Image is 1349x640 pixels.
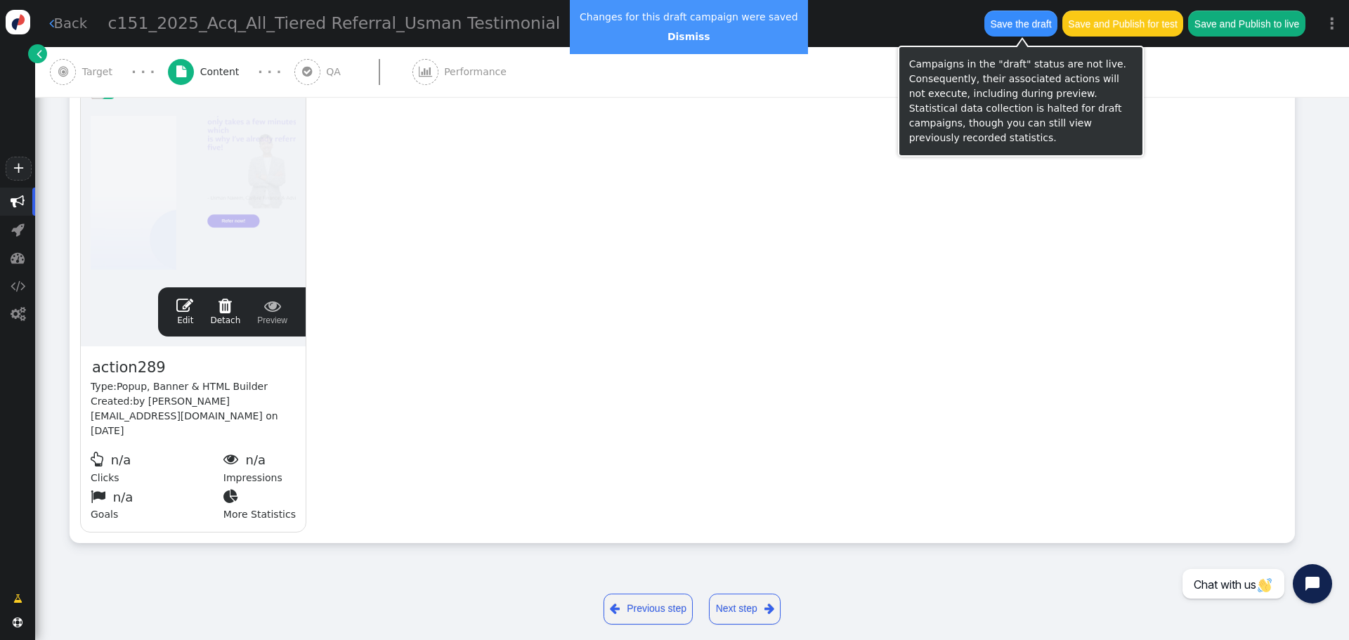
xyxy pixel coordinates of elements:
[108,13,561,33] span: c151_2025_Acq_All_Tiered Referral_Usman Testimonial
[91,485,223,523] div: Goals
[604,594,693,625] a: Previous step
[11,307,25,321] span: 
[50,47,168,97] a:  Target · · ·
[11,195,25,209] span: 
[28,44,47,63] a: 
[131,63,155,81] div: · · ·
[113,490,133,504] span: n/a
[13,618,22,627] span: 
[11,251,25,265] span: 
[909,57,1133,145] div: Campaigns in the "draft" status are not live. Consequently, their associated actions will not exe...
[294,47,412,97] a:  QA
[11,279,25,293] span: 
[764,600,774,618] span: 
[200,65,245,79] span: Content
[326,65,346,79] span: QA
[984,11,1057,36] button: Save the draft
[257,297,287,327] a: Preview
[91,379,296,394] div: Type:
[210,297,240,314] span: 
[91,394,296,438] div: Created:
[4,586,32,611] a: 
[1315,3,1349,44] a: ⋮
[176,66,186,77] span: 
[257,297,287,314] span: 
[91,356,167,380] span: action289
[168,47,294,97] a:  Content · · ·
[223,485,296,523] div: More Statistics
[667,31,710,42] a: Dismiss
[49,16,54,30] span: 
[223,489,242,504] span: 
[302,66,312,77] span: 
[58,66,68,77] span: 
[444,65,512,79] span: Performance
[419,66,432,77] span: 
[91,489,110,504] span: 
[176,297,193,327] a: Edit
[49,13,88,34] a: Back
[709,594,781,625] a: Next step
[257,297,287,327] span: Preview
[111,452,131,467] span: n/a
[610,600,620,618] span: 
[117,381,268,392] span: Popup, Banner & HTML Builder
[223,452,242,466] span: 
[176,297,193,314] span: 
[6,157,31,181] a: +
[1062,11,1183,36] button: Save and Publish for test
[223,448,296,485] div: Impressions
[210,297,240,325] span: Detach
[91,448,223,485] div: Clicks
[6,10,30,34] img: logo-icon.svg
[258,63,281,81] div: · · ·
[13,592,22,606] span: 
[37,46,42,61] span: 
[246,452,266,467] span: n/a
[11,223,25,237] span: 
[82,65,119,79] span: Target
[91,396,278,436] span: by [PERSON_NAME][EMAIL_ADDRESS][DOMAIN_NAME] on [DATE]
[91,452,107,466] span: 
[1188,11,1305,36] button: Save and Publish to live
[210,297,240,327] a: Detach
[412,47,538,97] a:  Performance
